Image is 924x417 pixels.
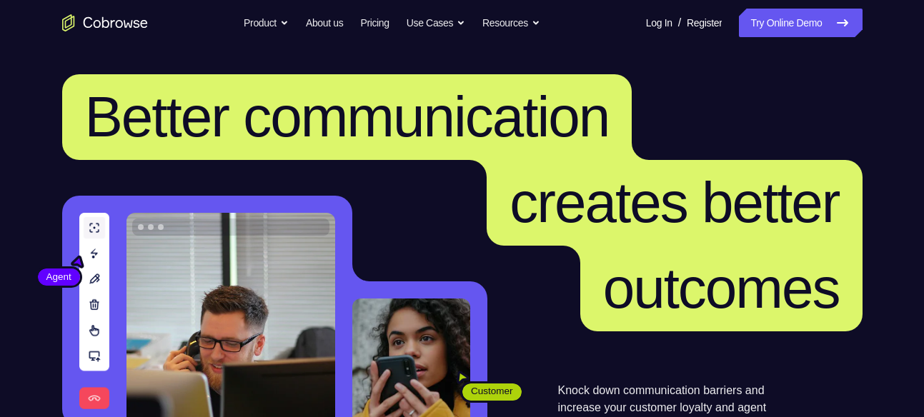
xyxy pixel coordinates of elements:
a: Pricing [360,9,389,37]
a: Go to the home page [62,14,148,31]
span: outcomes [603,256,840,320]
span: creates better [510,171,839,234]
span: / [678,14,681,31]
a: Register [687,9,722,37]
a: Try Online Demo [739,9,862,37]
button: Product [244,9,289,37]
button: Resources [482,9,540,37]
span: Better communication [85,85,610,149]
a: Log In [646,9,672,37]
a: About us [306,9,343,37]
button: Use Cases [407,9,465,37]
